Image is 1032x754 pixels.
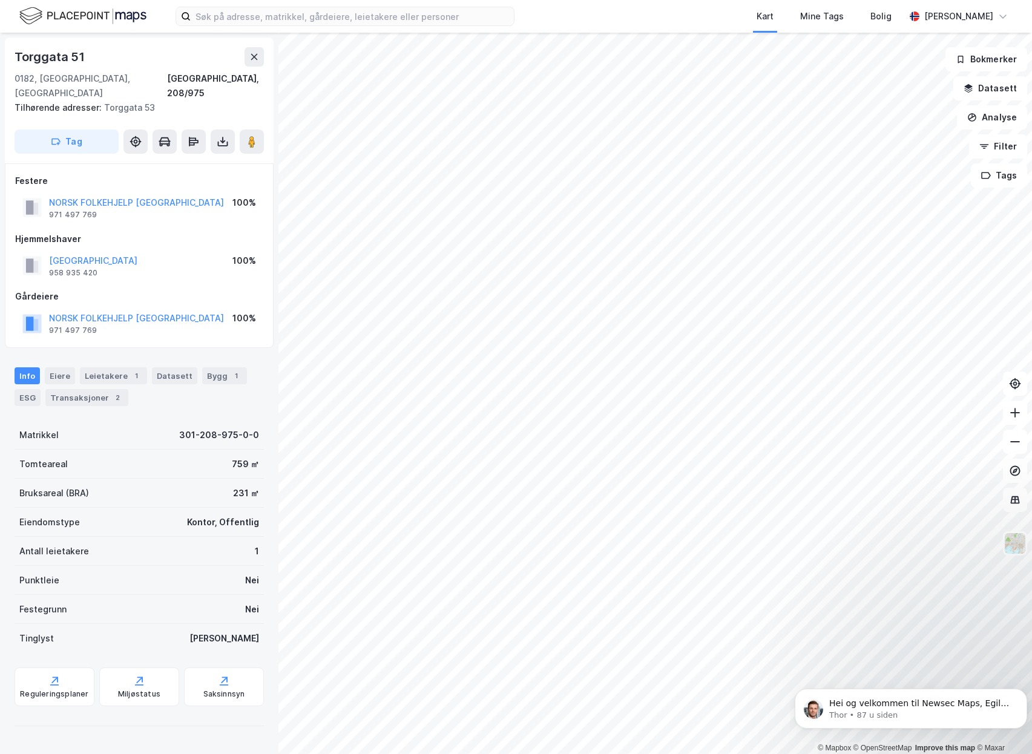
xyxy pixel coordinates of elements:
[179,428,259,442] div: 301-208-975-0-0
[945,47,1027,71] button: Bokmerker
[118,689,160,699] div: Miljøstatus
[152,367,197,384] div: Datasett
[15,102,104,113] span: Tilhørende adresser:
[130,370,142,382] div: 1
[870,9,892,24] div: Bolig
[19,602,67,617] div: Festegrunn
[19,573,59,588] div: Punktleie
[19,486,89,500] div: Bruksareal (BRA)
[245,573,259,588] div: Nei
[19,428,59,442] div: Matrikkel
[971,163,1027,188] button: Tags
[1004,532,1027,555] img: Z
[19,544,89,559] div: Antall leietakere
[167,71,264,100] div: [GEOGRAPHIC_DATA], 208/975
[757,9,774,24] div: Kart
[45,367,75,384] div: Eiere
[187,515,259,529] div: Kontor, Offentlig
[49,210,97,220] div: 971 497 769
[20,689,88,699] div: Reguleringsplaner
[915,744,975,752] a: Improve this map
[15,100,254,115] div: Torggata 53
[957,105,1027,129] button: Analyse
[203,689,245,699] div: Saksinnsyn
[255,544,259,559] div: 1
[15,389,41,406] div: ESG
[15,289,263,304] div: Gårdeiere
[853,744,912,752] a: OpenStreetMap
[15,47,87,67] div: Torggata 51
[15,129,119,154] button: Tag
[232,457,259,471] div: 759 ㎡
[19,631,54,646] div: Tinglyst
[232,195,256,210] div: 100%
[49,326,97,335] div: 971 497 769
[80,367,147,384] div: Leietakere
[19,457,68,471] div: Tomteareal
[953,76,1027,100] button: Datasett
[19,515,80,529] div: Eiendomstype
[818,744,851,752] a: Mapbox
[15,71,167,100] div: 0182, [GEOGRAPHIC_DATA], [GEOGRAPHIC_DATA]
[202,367,247,384] div: Bygg
[15,174,263,188] div: Festere
[924,9,993,24] div: [PERSON_NAME]
[232,311,256,326] div: 100%
[49,268,97,278] div: 958 935 420
[232,254,256,268] div: 100%
[800,9,844,24] div: Mine Tags
[191,7,514,25] input: Søk på adresse, matrikkel, gårdeiere, leietakere eller personer
[19,5,146,27] img: logo.f888ab2527a4732fd821a326f86c7f29.svg
[15,367,40,384] div: Info
[15,232,263,246] div: Hjemmelshaver
[790,663,1032,748] iframe: Intercom notifications melding
[189,631,259,646] div: [PERSON_NAME]
[969,134,1027,159] button: Filter
[233,486,259,500] div: 231 ㎡
[230,370,242,382] div: 1
[111,392,123,404] div: 2
[245,602,259,617] div: Nei
[45,389,128,406] div: Transaksjoner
